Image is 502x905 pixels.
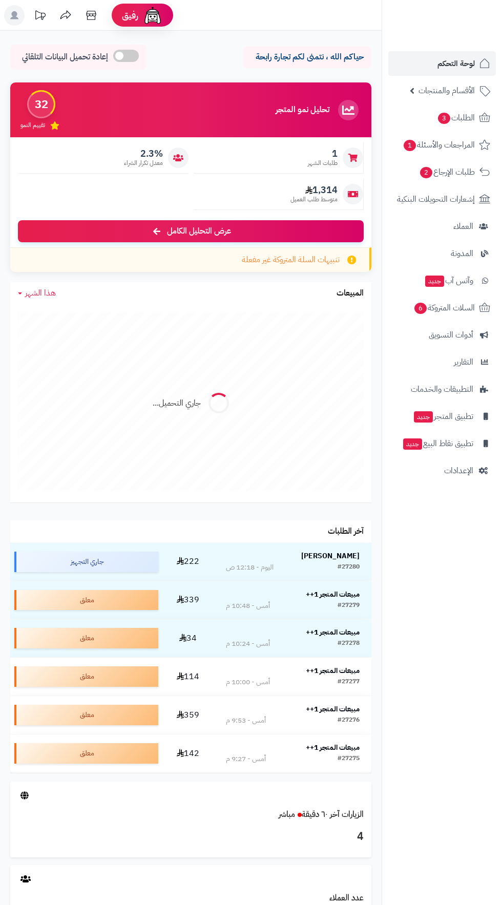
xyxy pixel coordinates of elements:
span: الطلبات [437,111,475,125]
a: تطبيق المتجرجديد [388,404,496,429]
div: #27278 [338,639,360,649]
div: أمس - 10:48 م [226,601,270,611]
strong: مبيعات المتجر 1++ [306,589,360,600]
div: #27280 [338,562,360,573]
td: 359 [162,696,214,734]
div: #27276 [338,715,360,726]
p: حياكم الله ، نتمنى لكم تجارة رابحة [251,51,364,63]
span: طلبات الإرجاع [419,165,475,179]
a: طلبات الإرجاع2 [388,160,496,184]
span: طلبات الشهر [308,159,338,167]
a: الإعدادات [388,458,496,483]
a: إشعارات التحويلات البنكية [388,187,496,212]
td: 142 [162,734,214,772]
a: المدونة [388,241,496,266]
div: معلق [14,590,158,611]
span: تقييم النمو [20,121,45,130]
td: 34 [162,619,214,657]
td: 339 [162,581,214,619]
span: رفيق [122,9,138,22]
a: عرض التحليل الكامل [18,220,364,242]
a: التقارير [388,350,496,374]
span: المدونة [451,246,473,261]
td: 114 [162,658,214,696]
span: المراجعات والأسئلة [403,138,475,152]
h3: آخر الطلبات [328,527,364,536]
span: جديد [403,438,422,450]
a: هذا الشهر [18,287,56,299]
div: #27279 [338,601,360,611]
span: عرض التحليل الكامل [167,225,231,237]
span: 2.3% [124,148,163,159]
div: أمس - 9:27 م [226,754,266,764]
td: 222 [162,543,214,581]
div: جاري التحميل... [153,397,201,409]
img: logo-2.png [432,27,492,49]
strong: مبيعات المتجر 1++ [306,704,360,714]
h3: المبيعات [337,289,364,298]
span: جديد [414,411,433,423]
a: تطبيق نقاط البيعجديد [388,431,496,456]
span: لوحة التحكم [437,56,475,71]
span: 1,314 [290,184,338,196]
a: أدوات التسويق [388,323,496,347]
strong: مبيعات المتجر 1++ [306,627,360,638]
a: لوحة التحكم [388,51,496,76]
div: معلق [14,628,158,648]
a: تحديثات المنصة [27,5,53,28]
span: 2 [420,167,432,178]
span: 6 [414,303,427,314]
span: هذا الشهر [25,287,56,299]
strong: مبيعات المتجر 1++ [306,742,360,753]
a: وآتس آبجديد [388,268,496,293]
a: السلات المتروكة6 [388,296,496,320]
strong: مبيعات المتجر 1++ [306,665,360,676]
span: معدل تكرار الشراء [124,159,163,167]
div: معلق [14,705,158,725]
a: التطبيقات والخدمات [388,377,496,402]
a: الطلبات3 [388,106,496,130]
span: إشعارات التحويلات البنكية [397,192,475,206]
div: أمس - 9:53 م [226,715,266,726]
span: تطبيق نقاط البيع [402,436,473,451]
div: #27277 [338,677,360,687]
a: المراجعات والأسئلة1 [388,133,496,157]
span: أدوات التسويق [429,328,473,342]
span: 3 [438,113,450,124]
span: الأقسام والمنتجات [419,83,475,98]
span: التطبيقات والخدمات [411,382,473,396]
div: جاري التجهيز [14,552,158,572]
span: العملاء [453,219,473,234]
span: السلات المتروكة [413,301,475,315]
div: أمس - 10:00 م [226,677,270,687]
span: متوسط طلب العميل [290,195,338,204]
span: تنبيهات السلة المتروكة غير مفعلة [242,254,340,266]
div: أمس - 10:24 م [226,639,270,649]
span: جديد [425,276,444,287]
span: 1 [404,140,416,151]
div: #27275 [338,754,360,764]
div: معلق [14,666,158,687]
strong: [PERSON_NAME] [301,551,360,561]
a: العملاء [388,214,496,239]
span: وآتس آب [424,273,473,288]
span: إعادة تحميل البيانات التلقائي [22,51,108,63]
h3: 4 [18,828,364,846]
img: ai-face.png [142,5,163,26]
a: عدد العملاء [329,892,364,904]
span: الإعدادات [444,464,473,478]
small: مباشر [279,808,295,820]
div: معلق [14,743,158,764]
span: تطبيق المتجر [413,409,473,424]
span: التقارير [454,355,473,369]
div: اليوم - 12:18 ص [226,562,274,573]
h3: تحليل نمو المتجر [276,106,329,115]
span: 1 [308,148,338,159]
a: الزيارات آخر ٦٠ دقيقةمباشر [279,808,364,820]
